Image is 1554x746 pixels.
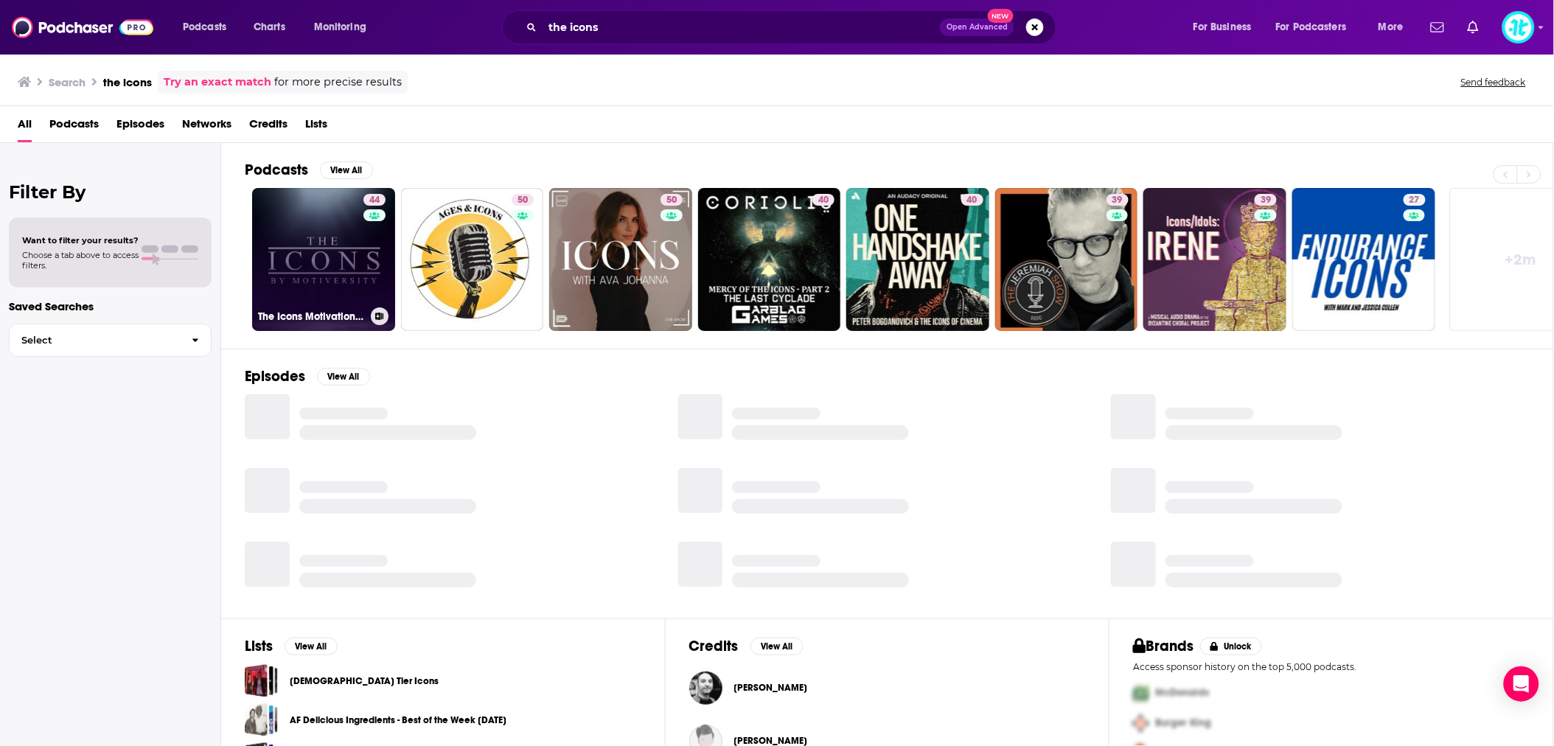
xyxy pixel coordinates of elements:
[1133,637,1194,655] h2: Brands
[995,188,1138,331] a: 39
[988,9,1014,23] span: New
[661,194,683,206] a: 50
[512,194,534,206] a: 50
[1194,17,1252,38] span: For Business
[22,250,139,271] span: Choose a tab above to access filters.
[245,637,338,655] a: ListsView All
[290,673,439,689] a: [DEMOGRAPHIC_DATA] Tier Icons
[103,75,152,89] h3: the icons
[304,15,386,39] button: open menu
[245,161,308,179] h2: Podcasts
[363,194,386,206] a: 44
[22,235,139,245] span: Want to filter your results?
[961,194,983,206] a: 40
[543,15,940,39] input: Search podcasts, credits, & more...
[1127,678,1155,708] img: First Pro Logo
[314,17,366,38] span: Monitoring
[9,324,212,357] button: Select
[940,18,1014,36] button: Open AdvancedNew
[1133,661,1530,672] p: Access sponsor history on the top 5,000 podcasts.
[244,15,294,39] a: Charts
[245,367,370,386] a: EpisodesView All
[1183,15,1270,39] button: open menu
[317,368,370,386] button: View All
[274,74,402,91] span: for more precise results
[10,335,180,345] span: Select
[1462,15,1485,40] a: Show notifications dropdown
[1502,11,1535,43] img: User Profile
[173,15,245,39] button: open menu
[164,74,271,91] a: Try an exact match
[1502,11,1535,43] span: Logged in as ImpactTheory
[812,194,835,206] a: 40
[516,10,1070,44] div: Search podcasts, credits, & more...
[12,13,153,41] img: Podchaser - Follow, Share and Rate Podcasts
[245,637,273,655] h2: Lists
[750,638,804,655] button: View All
[689,637,804,655] a: CreditsView All
[183,17,226,38] span: Podcasts
[734,682,808,694] a: Rob Galluzzo
[49,112,99,142] a: Podcasts
[1127,708,1155,739] img: Second Pro Logo
[18,112,32,142] a: All
[254,17,285,38] span: Charts
[1404,194,1426,206] a: 27
[689,637,739,655] h2: Credits
[698,188,841,331] a: 40
[1502,11,1535,43] button: Show profile menu
[182,112,231,142] a: Networks
[1143,188,1286,331] a: 39
[1292,188,1435,331] a: 27
[1504,666,1539,702] div: Open Intercom Messenger
[249,112,288,142] a: Credits
[116,112,164,142] a: Episodes
[285,638,338,655] button: View All
[258,310,365,323] h3: The Icons Motivational Podcast
[9,181,212,203] h2: Filter By
[290,712,506,728] a: AF Delicious Ingredients - Best of the Week [DATE]
[49,75,86,89] h3: Search
[846,188,989,331] a: 40
[1379,17,1404,38] span: More
[1107,194,1129,206] a: 39
[1255,194,1277,206] a: 39
[666,193,677,208] span: 50
[245,367,305,386] h2: Episodes
[967,193,978,208] span: 40
[947,24,1008,31] span: Open Advanced
[1368,15,1422,39] button: open menu
[305,112,327,142] a: Lists
[689,672,722,705] a: Rob Galluzzo
[245,664,278,697] a: God Tier Icons
[689,664,1086,711] button: Rob Galluzzo Rob Galluzzo
[401,188,544,331] a: 50
[252,188,395,331] a: 44The Icons Motivational Podcast
[320,161,373,179] button: View All
[1266,15,1368,39] button: open menu
[1155,717,1211,730] span: Burger King
[1112,193,1123,208] span: 39
[1155,687,1209,700] span: McDonalds
[1261,193,1271,208] span: 39
[518,193,528,208] span: 50
[818,193,829,208] span: 40
[245,161,373,179] a: PodcastsView All
[1200,638,1263,655] button: Unlock
[734,682,808,694] span: [PERSON_NAME]
[1410,193,1420,208] span: 27
[9,299,212,313] p: Saved Searches
[245,703,278,736] a: AF Delicious Ingredients - Best of the Week 1/18/19
[1457,76,1530,88] button: Send feedback
[369,193,380,208] span: 44
[1276,17,1347,38] span: For Podcasters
